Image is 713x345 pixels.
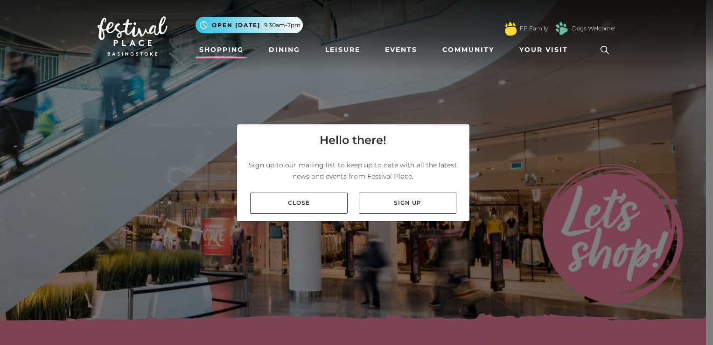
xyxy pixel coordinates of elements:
[322,41,364,58] a: Leisure
[245,159,462,182] p: Sign up to our mailing list to keep up to date with all the latest news and events from Festival ...
[250,193,348,214] a: Close
[320,132,386,149] h4: Hello there!
[381,41,421,58] a: Events
[264,21,301,29] span: 9.30am-7pm
[212,21,260,29] span: Open [DATE]
[196,17,303,33] button: Open [DATE] 9.30am-7pm
[359,193,456,214] a: Sign up
[98,16,168,56] img: Festival Place Logo
[572,24,615,33] a: Dogs Welcome!
[265,41,304,58] a: Dining
[439,41,498,58] a: Community
[516,41,576,58] a: Your Visit
[196,41,247,58] a: Shopping
[520,24,548,33] a: FP Family
[519,45,568,55] span: Your Visit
